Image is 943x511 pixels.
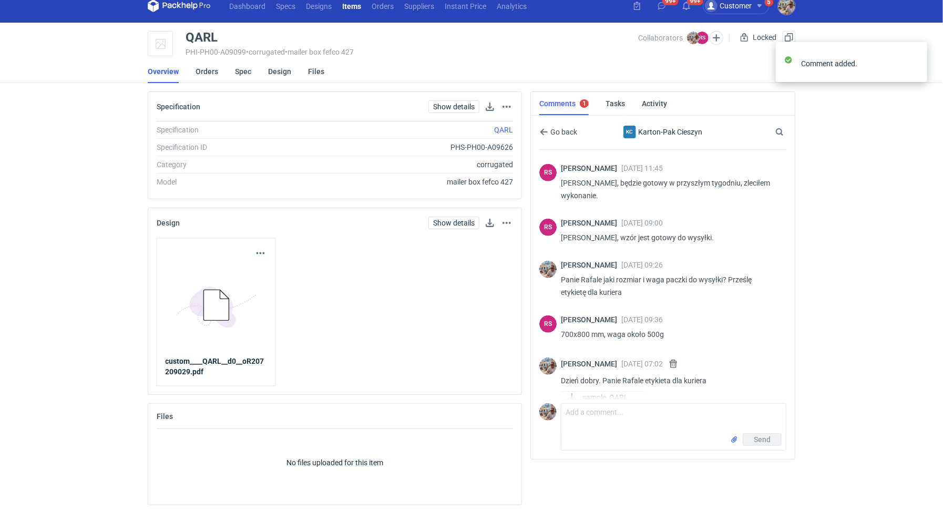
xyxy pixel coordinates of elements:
p: No files uploaded for this item [286,457,383,468]
div: QARL [186,31,218,44]
p: [PERSON_NAME], będzie gotowy w przyszłym tygodniu, zleciłem wykonanie. [561,177,778,202]
span: Go back [548,128,577,136]
span: [PERSON_NAME] [561,315,621,324]
span: [PERSON_NAME] [561,219,621,227]
span: [DATE] 09:26 [621,261,663,269]
a: Comments1 [539,92,589,115]
div: mailer box fefco 427 [299,177,513,187]
button: Go back [539,126,578,138]
a: Overview [148,60,179,83]
a: Show details [428,217,479,229]
a: Files [308,60,324,83]
button: Send [743,433,782,446]
button: Edit collaborators [710,31,723,45]
div: corrugated [299,159,513,170]
p: 700x800 mm, waga około 500g [561,328,778,341]
h2: Files [157,412,173,421]
span: sample_QARL.pdf [582,392,637,403]
span: [DATE] 11:45 [621,164,663,172]
a: QARL [494,126,513,134]
div: Rafał Stani [539,219,557,236]
span: Send [754,436,771,443]
strong: custom____QARL__d0__oR207209029.pdf [166,357,264,376]
div: Model [157,177,299,187]
div: PHS-PH00-A09626 [299,142,513,152]
div: Karton-Pak Cieszyn [612,126,714,138]
a: Tasks [606,92,625,115]
span: • mailer box fefco 427 [285,48,354,56]
div: Rafał Stani [539,315,557,333]
a: Show details [428,100,479,113]
div: Specification ID [157,142,299,152]
span: Collaborators [638,34,683,42]
span: [DATE] 09:00 [621,219,663,227]
div: 1 [582,100,586,107]
button: close [911,58,919,69]
p: [PERSON_NAME], wzór jest gotowy do wysyłki. [561,231,778,244]
button: Actions [254,247,267,260]
p: Dzień dobry. Panie Rafale etykieta dla kuriera [561,374,778,387]
div: Category [157,159,299,170]
h2: Design [157,219,180,227]
div: Comment added. [801,58,911,69]
img: Michał Palasek [539,261,557,278]
div: Specification [157,125,299,135]
a: Activity [642,92,667,115]
button: Actions [500,100,513,113]
span: [DATE] 07:02 [621,360,663,368]
h2: Specification [157,103,200,111]
button: Actions [500,217,513,229]
button: Download specification [484,100,496,113]
div: Karton-Pak Cieszyn [623,126,636,138]
input: Search [773,126,807,138]
span: [DATE] 09:36 [621,315,663,324]
div: Locked [738,31,778,44]
a: Orders [196,60,218,83]
a: custom____QARL__d0__oR207209029.pdf [166,356,267,377]
div: PHI-PH00-A09099 [186,48,638,56]
a: Spec [235,60,251,83]
span: • corrugated [246,48,285,56]
img: Michał Palasek [539,357,557,375]
figcaption: KC [623,126,636,138]
a: Download design [484,217,496,229]
div: Rafał Stani [539,164,557,181]
img: Michał Palasek [687,32,700,44]
button: Duplicate Item [783,31,795,44]
img: Michał Palasek [539,403,557,421]
span: [PERSON_NAME] [561,164,621,172]
button: sample_QARL.pdf [561,391,646,404]
figcaption: RS [539,164,557,181]
p: Panie Rafale jaki rozmiar i waga paczki do wysyłki? Prześlę etykietę dla kuriera [561,273,778,299]
a: Design [268,60,291,83]
span: [PERSON_NAME] [561,261,621,269]
span: [PERSON_NAME] [561,360,621,368]
figcaption: RS [539,219,557,236]
figcaption: RS [696,32,709,44]
figcaption: RS [539,315,557,333]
